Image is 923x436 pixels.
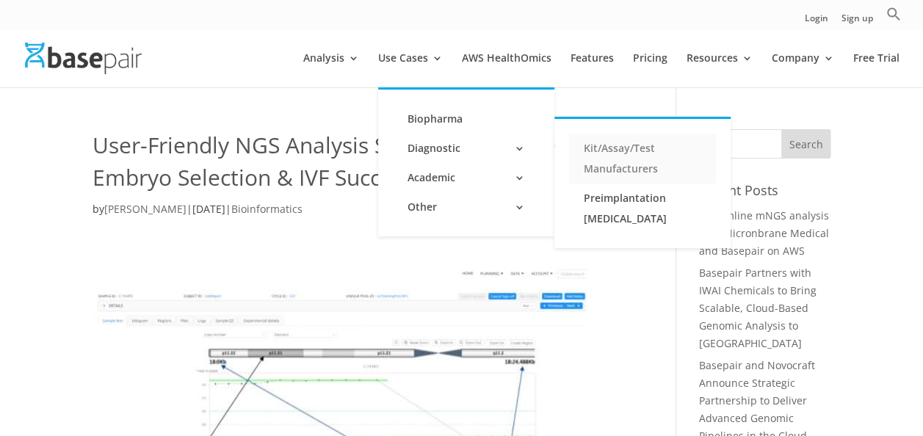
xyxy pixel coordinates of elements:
[886,7,901,29] a: Search Icon Link
[805,14,828,29] a: Login
[571,53,614,87] a: Features
[886,7,901,21] svg: Search
[698,208,828,258] a: Streamline mNGS analysis with Micronbrane Medical and Basepair on AWS
[25,43,142,74] img: Basepair
[841,14,873,29] a: Sign up
[93,200,636,229] p: by | |
[853,53,900,87] a: Free Trial
[698,266,816,349] a: Basepair Partners with IWAI Chemicals to Bring Scalable, Cloud-Based Genomic Analysis to [GEOGRAP...
[687,53,753,87] a: Resources
[781,129,831,159] input: Search
[772,53,834,87] a: Company
[633,53,667,87] a: Pricing
[569,184,716,233] a: Preimplantation [MEDICAL_DATA]
[378,53,443,87] a: Use Cases
[569,134,716,184] a: Kit/Assay/Test Manufacturers
[93,129,636,200] h1: User-Friendly NGS Analysis Software Improves Embryo Selection & IVF Success Rates
[462,53,551,87] a: AWS HealthOmics
[231,202,303,216] a: Bioinformatics
[303,53,359,87] a: Analysis
[393,163,540,192] a: Academic
[192,202,225,216] span: [DATE]
[850,363,905,418] iframe: Drift Widget Chat Controller
[393,104,540,134] a: Biopharma
[393,192,540,222] a: Other
[104,202,187,216] a: [PERSON_NAME]
[698,181,830,207] h4: Recent Posts
[393,134,540,163] a: Diagnostic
